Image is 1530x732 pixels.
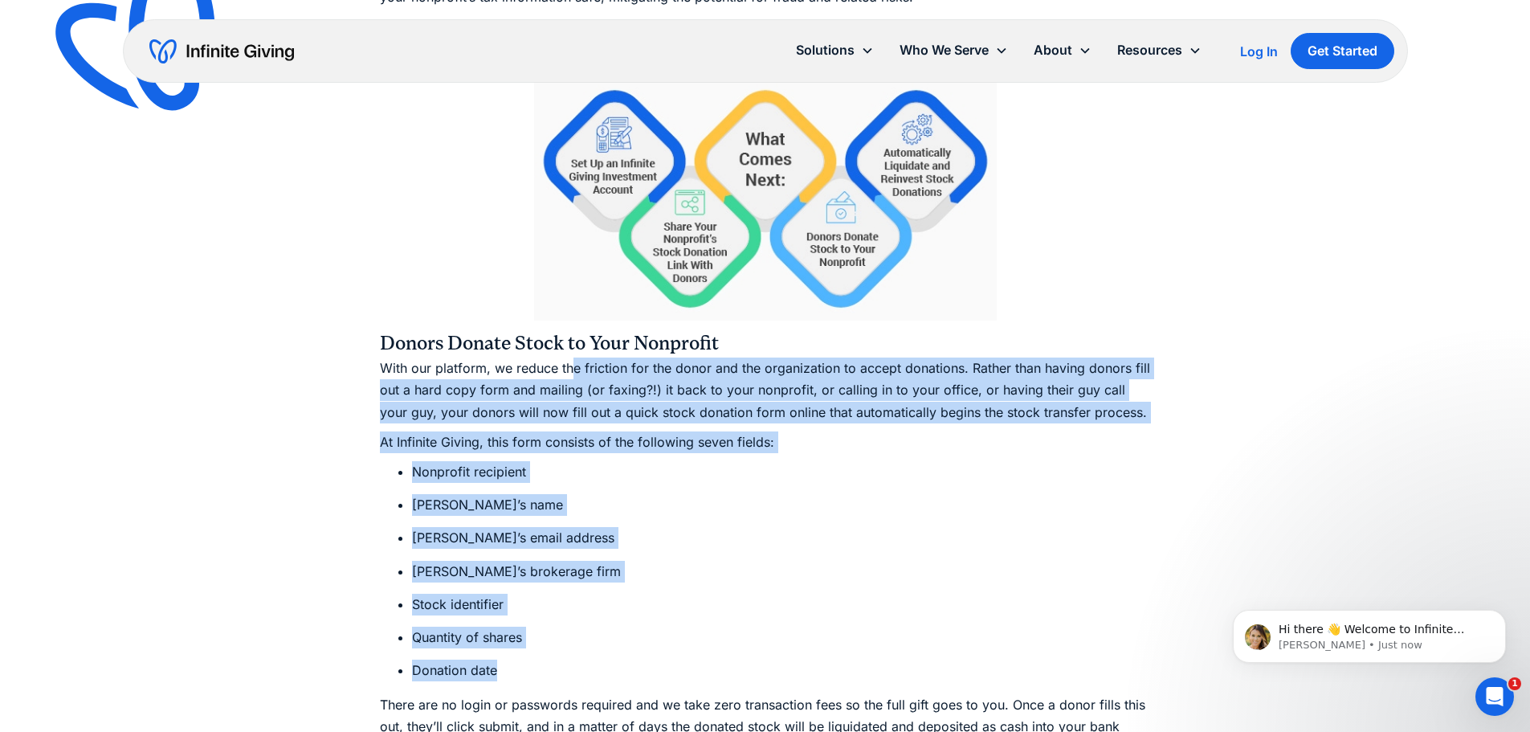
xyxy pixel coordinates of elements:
p: With our platform, we reduce the friction for the donor and the organization to accept donations.... [380,358,1151,423]
a: home [149,39,294,64]
div: Who We Serve [887,33,1021,67]
img: As a best practice, follow these basic steps to start accepting stock donations to your nonprofit. [534,79,997,321]
div: Resources [1104,33,1214,67]
li: Quantity of shares [412,627,1151,648]
li: Donation date [412,660,1151,681]
p: At Infinite Giving, this form consists of the following seven fields: [380,431,1151,453]
div: About [1034,39,1072,61]
div: Resources [1117,39,1182,61]
li: [PERSON_NAME]’s email address [412,527,1151,549]
div: Log In [1240,45,1278,58]
div: Who We Serve [900,39,989,61]
a: Get Started [1291,33,1394,69]
div: Solutions [796,39,855,61]
li: Stock identifier [412,594,1151,615]
h3: What Comes Next [380,17,1151,49]
iframe: Intercom live chat [1475,677,1514,716]
li: [PERSON_NAME]’s brokerage firm [412,561,1151,583]
iframe: Intercom notifications message [1209,576,1530,689]
a: Log In [1240,42,1278,61]
h4: Donors Donate Stock to Your Nonprofit [380,329,1151,358]
div: Solutions [783,33,887,67]
li: Nonprofit recipient [412,461,1151,483]
span: 1 [1508,677,1521,690]
div: About [1021,33,1104,67]
li: [PERSON_NAME]’s name [412,494,1151,516]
